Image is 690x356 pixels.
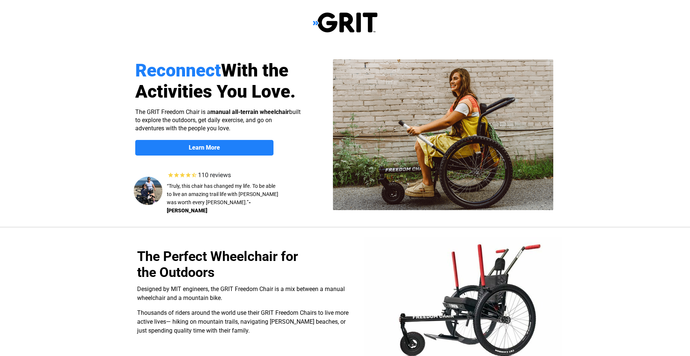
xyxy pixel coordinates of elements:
span: With the [221,60,288,81]
a: Learn More [135,140,273,156]
span: Reconnect [135,60,221,81]
strong: Learn More [189,144,220,151]
strong: manual all-terrain wheelchair [210,108,289,115]
span: Thousands of riders around the world use their GRIT Freedom Chairs to live more active lives— hik... [137,309,349,334]
span: The Perfect Wheelchair for the Outdoors [137,249,298,280]
span: Designed by MIT engineers, the GRIT Freedom Chair is a mix between a manual wheelchair and a moun... [137,285,345,301]
span: Activities You Love. [135,81,296,102]
span: “Truly, this chair has changed my life. To be able to live an amazing trail life with [PERSON_NAM... [167,183,278,205]
span: The GRIT Freedom Chair is a built to explore the outdoors, get daily exercise, and go on adventur... [135,108,301,132]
